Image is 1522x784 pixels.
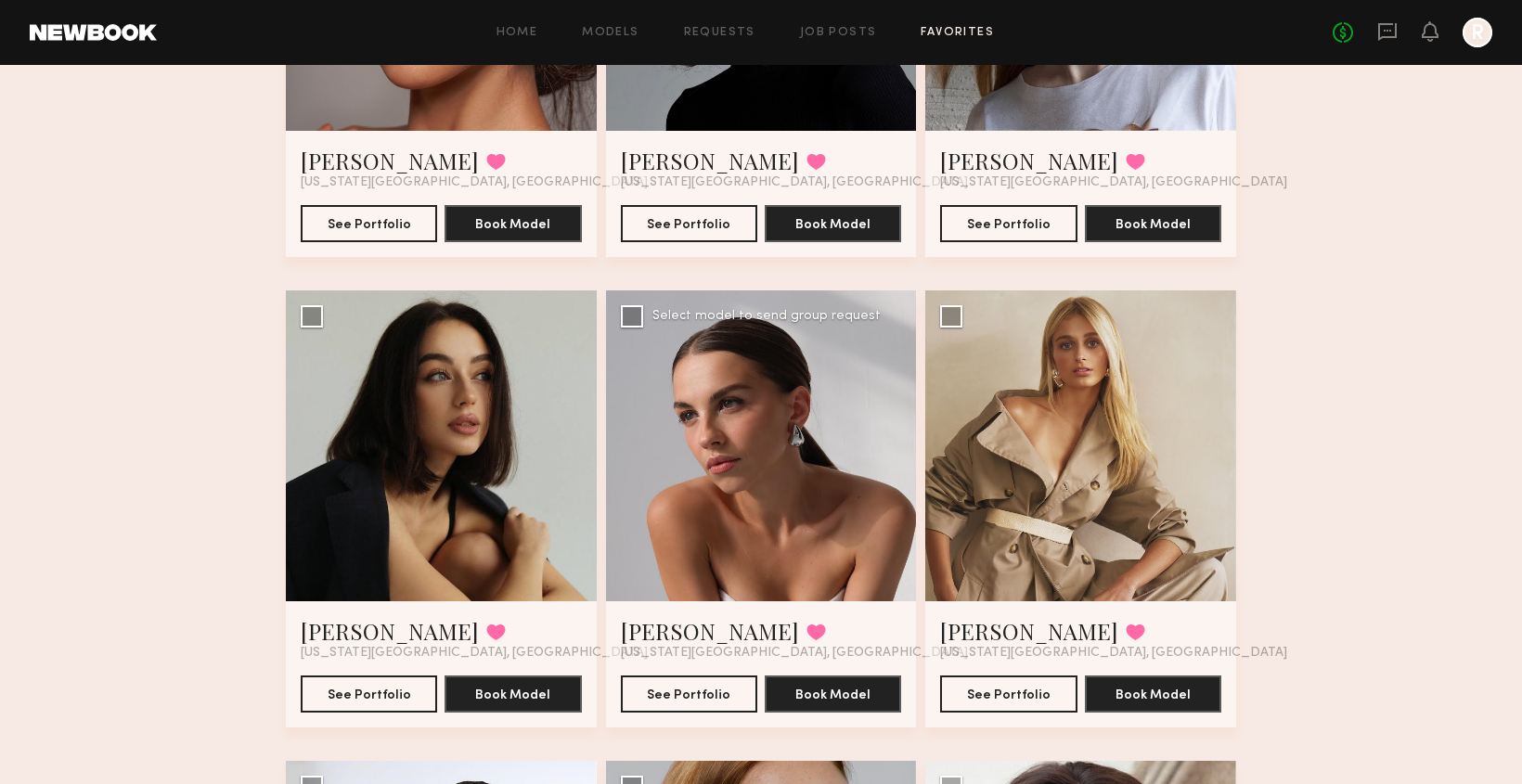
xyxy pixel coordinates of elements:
a: Home [497,27,538,39]
button: See Portfolio [940,205,1077,242]
a: Book Model [765,215,901,231]
a: [PERSON_NAME] [621,146,799,175]
button: See Portfolio [301,675,437,713]
a: Favorites [921,27,994,39]
a: [PERSON_NAME] [940,146,1118,175]
a: R [1463,18,1492,47]
span: [US_STATE][GEOGRAPHIC_DATA], [GEOGRAPHIC_DATA] [940,175,1287,190]
a: Book Model [445,215,581,231]
a: Models [582,27,638,39]
a: [PERSON_NAME] [940,616,1118,646]
button: Book Model [445,205,581,242]
span: [US_STATE][GEOGRAPHIC_DATA], [GEOGRAPHIC_DATA] [621,175,968,190]
button: See Portfolio [621,205,757,242]
button: Book Model [765,205,901,242]
div: Select model to send group request [652,310,881,323]
button: Book Model [765,675,901,713]
span: [US_STATE][GEOGRAPHIC_DATA], [GEOGRAPHIC_DATA] [301,175,648,190]
a: [PERSON_NAME] [301,616,479,646]
button: See Portfolio [301,205,437,242]
a: Book Model [765,686,901,701]
a: Job Posts [800,27,877,39]
a: [PERSON_NAME] [621,616,799,646]
a: Book Model [445,686,581,701]
button: Book Model [1085,205,1221,242]
span: [US_STATE][GEOGRAPHIC_DATA], [GEOGRAPHIC_DATA] [940,646,1287,661]
button: Book Model [445,675,581,713]
a: [PERSON_NAME] [301,146,479,175]
button: See Portfolio [621,675,757,713]
button: See Portfolio [940,675,1077,713]
span: [US_STATE][GEOGRAPHIC_DATA], [GEOGRAPHIC_DATA] [621,646,968,661]
button: Book Model [1085,675,1221,713]
a: Book Model [1085,686,1221,701]
span: [US_STATE][GEOGRAPHIC_DATA], [GEOGRAPHIC_DATA] [301,646,648,661]
a: Requests [684,27,755,39]
a: Book Model [1085,215,1221,231]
